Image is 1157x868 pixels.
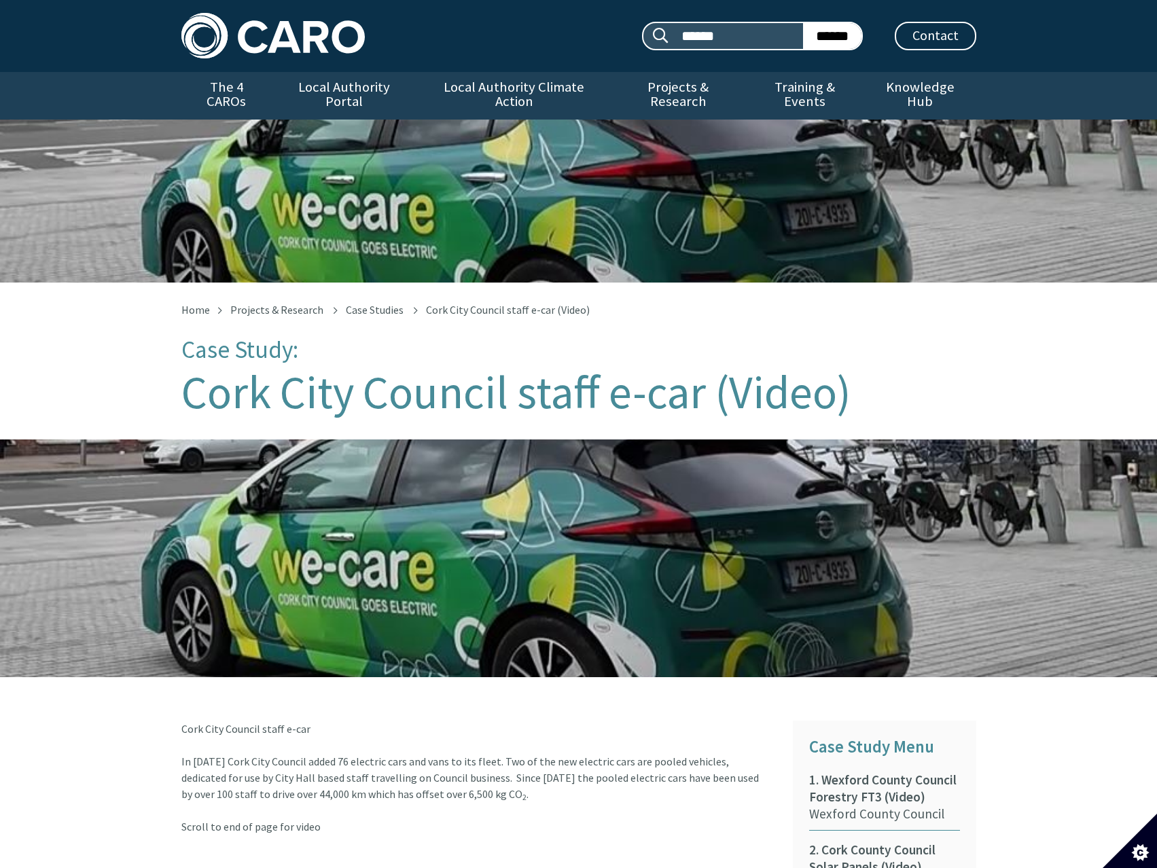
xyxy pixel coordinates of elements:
a: Local Authority Climate Action [417,72,611,120]
a: Projects & Research [230,303,323,317]
a: Local Authority Portal [272,72,417,120]
a: Projects & Research [611,72,745,120]
a: The 4 CAROs [181,72,272,120]
button: Set cookie preferences [1103,814,1157,868]
p: Case Study Menu [809,734,960,761]
span: 1. Wexford County Council Forestry FT3 (Video) [809,772,960,806]
h1: Cork City Council staff e-car (Video) [181,367,976,418]
a: Home [181,303,210,317]
img: Caro logo [181,13,365,58]
article: Cork City Council staff e-car In [DATE] Cork City Council added 76 electric cars and vans to its ... [181,721,772,835]
a: Case Studies [346,303,404,317]
a: Contact [895,22,976,50]
sub: 2 [522,792,527,802]
a: Training & Events [745,72,864,120]
a: 1. Wexford County Council Forestry FT3 (Video)Wexford County Council [809,772,960,831]
a: Knowledge Hub [864,72,976,120]
p: Case Study: [181,337,976,363]
span: Cork City Council staff e-car (Video) [426,303,590,317]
